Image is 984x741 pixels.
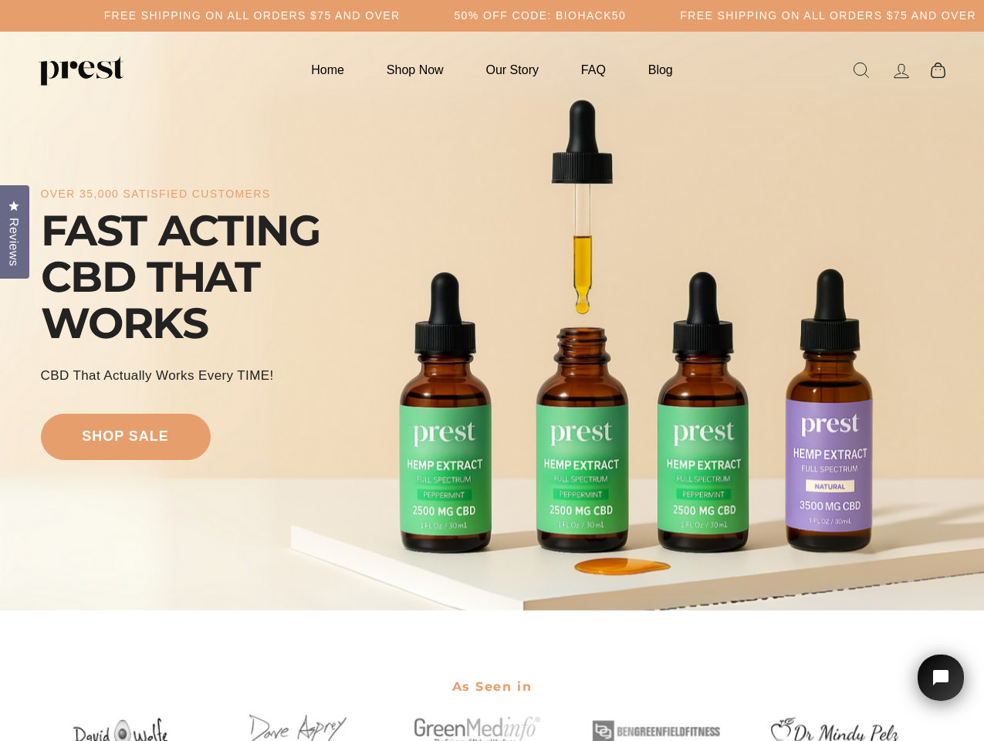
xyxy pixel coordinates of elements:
[104,9,401,22] h5: Free Shipping on all orders $75 and over
[292,55,692,85] ul: Primary
[4,218,24,266] span: Reviews
[629,55,692,85] a: Blog
[898,633,984,741] iframe: Tidio Chat
[41,414,211,460] a: shop sale
[41,366,274,385] div: CBD That Actually Works every TIME!
[292,55,364,85] a: Home
[41,188,271,201] div: over 35,000 satisfied customers
[41,669,944,704] h2: As Seen in
[367,55,463,85] a: Shop Now
[39,55,123,86] img: PREST ORGANICS
[467,55,558,85] a: Our Story
[454,9,626,22] h5: 50% OFF CODE: BIOHACK50
[41,208,388,347] div: FAST ACTING CBD THAT WORKS
[680,9,976,22] h5: Free Shipping on all orders $75 and over
[562,55,625,85] a: FAQ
